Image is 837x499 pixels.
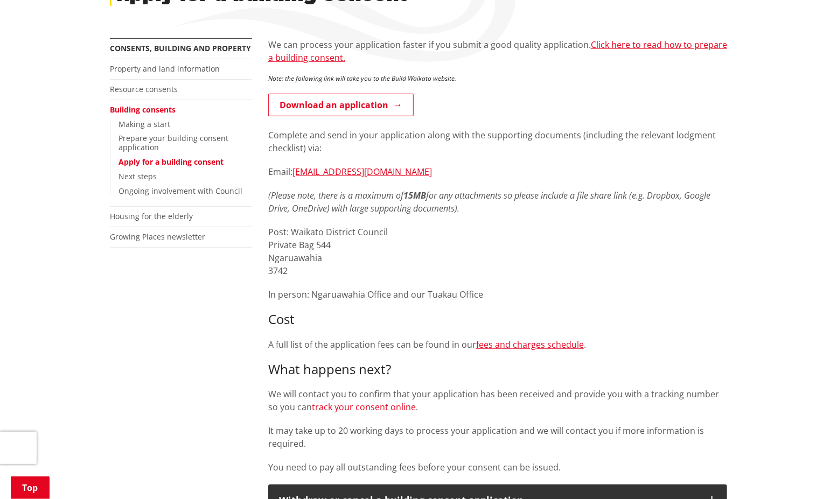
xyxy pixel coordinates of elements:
[312,401,416,413] a: track your consent online
[110,104,176,115] a: Building consents
[11,476,50,499] a: Top
[118,157,224,167] a: Apply for a building consent
[787,454,826,493] iframe: Messenger Launcher
[110,64,220,74] a: Property and land information
[268,312,727,327] h3: Cost
[268,94,414,116] a: Download an application
[268,129,727,154] p: Complete and send in your application along with the supporting documents (including the relevant...
[268,424,727,450] p: It may take up to 20 working days to process your application and we will contact you if more inf...
[268,74,456,83] em: Note: the following link will take you to the Build Waikato website.
[268,189,710,214] em: (Please note, there is a maximum of for any attachments so please include a file share link (e.g....
[118,186,242,196] a: Ongoing involvement with Council
[110,84,178,94] a: Resource consents
[292,166,432,178] a: [EMAIL_ADDRESS][DOMAIN_NAME]
[268,362,727,377] h3: What happens next?
[268,288,727,301] p: In person: Ngaruawahia Office and our Tuakau Office
[268,461,727,474] p: You need to pay all outstanding fees before your consent can be issued.
[118,133,228,152] a: Prepare your building consent application
[118,119,170,129] a: Making a start
[268,388,727,413] p: We will contact you to confirm that your application has been received and provide you with a tra...
[268,226,727,277] p: Post: Waikato District Council Private Bag 544 Ngaruawahia 3742
[268,338,727,351] p: A full list of the application fees can be found in our .
[110,211,193,221] a: Housing for the elderly
[118,171,157,181] a: Next steps
[110,231,205,242] a: Growing Places newsletter
[268,39,727,64] a: Click here to read how to prepare a building consent.
[476,339,584,350] a: fees and charges schedule
[110,43,251,53] a: Consents, building and property
[268,38,727,64] p: We can process your application faster if you submit a good quality application.
[268,165,727,178] p: Email:
[403,189,426,201] strong: 15MB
